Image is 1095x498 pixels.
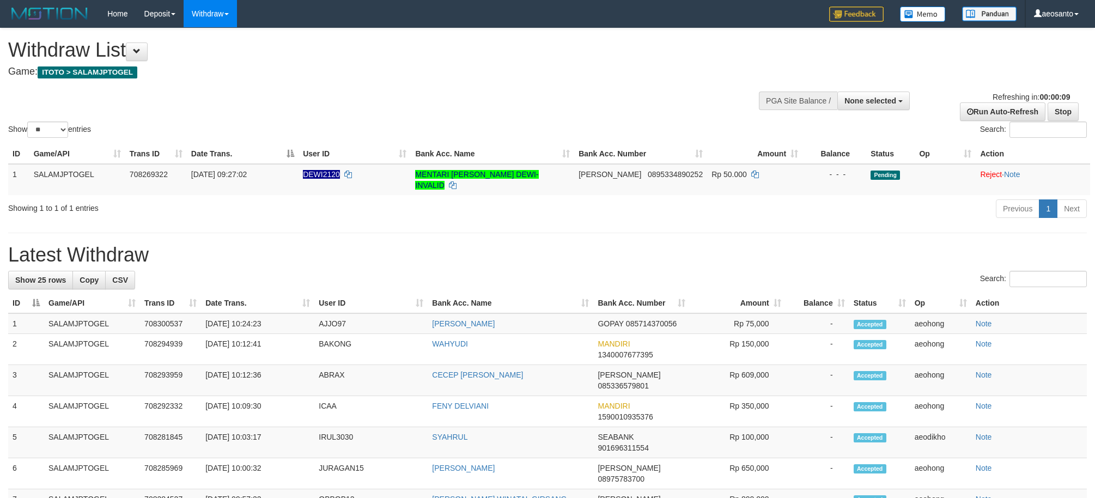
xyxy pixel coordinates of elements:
[8,66,719,77] h4: Game:
[837,92,910,110] button: None selected
[690,396,786,427] td: Rp 350,000
[8,39,719,61] h1: Withdraw List
[432,339,468,348] a: WAHYUDI
[854,371,886,380] span: Accepted
[1004,170,1020,179] a: Note
[786,396,849,427] td: -
[976,164,1090,195] td: ·
[598,381,648,390] span: Copy 085336579801 to clipboard
[432,402,489,410] a: FENY DELVIANI
[314,365,428,396] td: ABRAX
[299,144,411,164] th: User ID: activate to sort column ascending
[802,144,866,164] th: Balance
[598,475,644,483] span: Copy 08975783700 to clipboard
[690,313,786,334] td: Rp 75,000
[38,66,137,78] span: ITOTO > SALAMJPTOGEL
[8,271,73,289] a: Show 25 rows
[854,433,886,442] span: Accepted
[690,458,786,489] td: Rp 650,000
[140,427,201,458] td: 708281845
[910,334,971,365] td: aeohong
[314,313,428,334] td: AJJO97
[844,96,896,105] span: None selected
[201,293,314,313] th: Date Trans.: activate to sort column ascending
[962,7,1017,21] img: panduan.png
[44,293,140,313] th: Game/API: activate to sort column ascending
[1057,199,1087,218] a: Next
[140,313,201,334] td: 708300537
[690,427,786,458] td: Rp 100,000
[976,371,992,379] a: Note
[849,293,910,313] th: Status: activate to sort column ascending
[105,271,135,289] a: CSV
[980,122,1087,138] label: Search:
[1039,199,1057,218] a: 1
[29,144,125,164] th: Game/API: activate to sort column ascending
[900,7,946,22] img: Button%20Memo.svg
[428,293,593,313] th: Bank Acc. Name: activate to sort column ascending
[910,458,971,489] td: aeohong
[976,464,992,472] a: Note
[711,170,747,179] span: Rp 50.000
[598,464,660,472] span: [PERSON_NAME]
[8,313,44,334] td: 1
[8,293,44,313] th: ID: activate to sort column descending
[44,427,140,458] td: SALAMJPTOGEL
[690,293,786,313] th: Amount: activate to sort column ascending
[976,319,992,328] a: Note
[854,464,886,473] span: Accepted
[786,458,849,489] td: -
[976,144,1090,164] th: Action
[971,293,1087,313] th: Action
[187,144,299,164] th: Date Trans.: activate to sort column descending
[648,170,703,179] span: Copy 0895334890252 to clipboard
[8,5,91,22] img: MOTION_logo.png
[690,334,786,365] td: Rp 150,000
[993,93,1070,101] span: Refreshing in:
[980,170,1002,179] a: Reject
[8,122,91,138] label: Show entries
[786,427,849,458] td: -
[432,319,495,328] a: [PERSON_NAME]
[786,334,849,365] td: -
[626,319,677,328] span: Copy 085714370056 to clipboard
[140,293,201,313] th: Trans ID: activate to sort column ascending
[314,334,428,365] td: BAKONG
[976,339,992,348] a: Note
[8,458,44,489] td: 6
[980,271,1087,287] label: Search:
[15,276,66,284] span: Show 25 rows
[976,402,992,410] a: Note
[201,458,314,489] td: [DATE] 10:00:32
[80,276,99,284] span: Copy
[854,402,886,411] span: Accepted
[44,458,140,489] td: SALAMJPTOGEL
[1048,102,1079,121] a: Stop
[598,402,630,410] span: MANDIRI
[1009,122,1087,138] input: Search:
[411,144,574,164] th: Bank Acc. Name: activate to sort column ascending
[598,371,660,379] span: [PERSON_NAME]
[44,365,140,396] td: SALAMJPTOGEL
[140,458,201,489] td: 708285969
[72,271,106,289] a: Copy
[201,313,314,334] td: [DATE] 10:24:23
[8,164,29,195] td: 1
[910,396,971,427] td: aeohong
[807,169,862,180] div: - - -
[314,396,428,427] td: ICAA
[915,144,976,164] th: Op: activate to sort column ascending
[8,334,44,365] td: 2
[201,334,314,365] td: [DATE] 10:12:41
[27,122,68,138] select: Showentries
[314,458,428,489] td: JURAGAN15
[598,339,630,348] span: MANDIRI
[201,365,314,396] td: [DATE] 10:12:36
[314,427,428,458] td: IRUL3030
[29,164,125,195] td: SALAMJPTOGEL
[112,276,128,284] span: CSV
[598,444,648,452] span: Copy 901696311554 to clipboard
[786,365,849,396] td: -
[579,170,641,179] span: [PERSON_NAME]
[432,371,523,379] a: CECEP [PERSON_NAME]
